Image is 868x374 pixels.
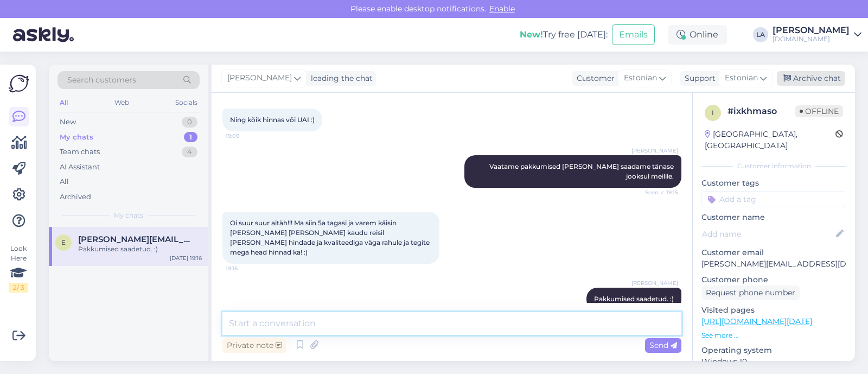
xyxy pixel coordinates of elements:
[701,305,846,316] p: Visited pages
[9,244,28,293] div: Look Here
[773,26,850,35] div: [PERSON_NAME]
[701,191,846,207] input: Add a tag
[705,129,835,151] div: [GEOGRAPHIC_DATA], [GEOGRAPHIC_DATA]
[631,147,678,155] span: [PERSON_NAME]
[184,132,197,143] div: 1
[753,27,768,42] div: LA
[227,72,292,84] span: [PERSON_NAME]
[701,161,846,171] div: Customer information
[173,96,200,110] div: Socials
[222,338,286,353] div: Private note
[58,96,70,110] div: All
[230,116,315,124] span: Ning kõik hinnas või UAI :)
[226,132,266,140] span: 19:09
[701,274,846,286] p: Customer phone
[230,219,431,256] span: Oi suur suur aitäh!!! Ma siin 5a tagasi ja varem käisin [PERSON_NAME] [PERSON_NAME] kaudu reisil ...
[777,71,845,86] div: Archive chat
[170,254,202,262] div: [DATE] 19:16
[307,73,373,84] div: leading the chat
[701,258,846,270] p: [PERSON_NAME][EMAIL_ADDRESS][DOMAIN_NAME]
[773,26,861,43] a: [PERSON_NAME][DOMAIN_NAME]
[701,212,846,223] p: Customer name
[572,73,615,84] div: Customer
[594,295,674,303] span: Pakkumised saadetud. :)
[680,73,716,84] div: Support
[520,29,543,40] b: New!
[78,234,191,244] span: emil.jaanus@gmail.com
[725,72,758,84] span: Estonian
[701,316,812,326] a: [URL][DOMAIN_NAME][DATE]
[624,72,657,84] span: Estonian
[701,331,846,340] p: See more ...
[60,162,100,173] div: AI Assistant
[182,147,197,157] div: 4
[114,211,143,220] span: My chats
[9,283,28,293] div: 2 / 3
[795,105,843,117] span: Offline
[712,109,714,117] span: i
[78,244,202,254] div: Pakkumised saadetud. :)
[67,74,136,86] span: Search customers
[701,286,800,300] div: Request phone number
[489,162,675,180] span: Vaatame pakkumised [PERSON_NAME] saadame tänase jooksul meilile.
[612,24,655,45] button: Emails
[727,105,795,118] div: # ixkhmaso
[701,356,846,367] p: Windows 10
[112,96,131,110] div: Web
[486,4,518,14] span: Enable
[60,176,69,187] div: All
[773,35,850,43] div: [DOMAIN_NAME]
[60,117,76,128] div: New
[668,25,727,45] div: Online
[60,192,91,202] div: Archived
[701,247,846,258] p: Customer email
[520,28,608,41] div: Try free [DATE]:
[226,264,266,272] span: 19:16
[60,147,100,157] div: Team chats
[60,132,93,143] div: My chats
[637,188,678,196] span: Seen ✓ 19:15
[182,117,197,128] div: 0
[701,345,846,356] p: Operating system
[702,228,834,240] input: Add name
[631,279,678,287] span: [PERSON_NAME]
[649,340,677,350] span: Send
[701,178,846,189] p: Customer tags
[61,238,66,246] span: e
[9,73,29,94] img: Askly Logo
